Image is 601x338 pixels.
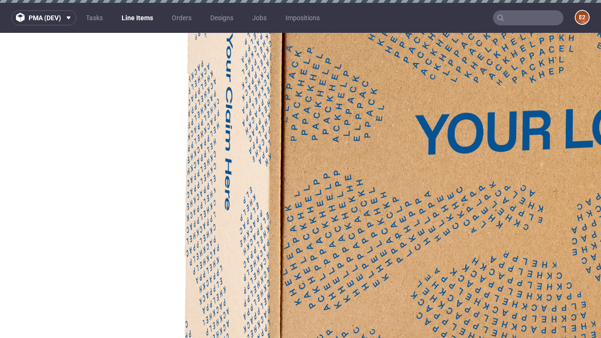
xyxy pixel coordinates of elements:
[29,15,61,21] span: pma (dev)
[116,10,159,25] a: Line Items
[280,10,325,25] a: Impositions
[205,10,239,25] a: Designs
[166,10,197,25] a: Orders
[576,11,589,24] figcaption: e2
[11,10,77,25] button: pma (dev)
[80,10,108,25] a: Tasks
[247,10,272,25] a: Jobs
